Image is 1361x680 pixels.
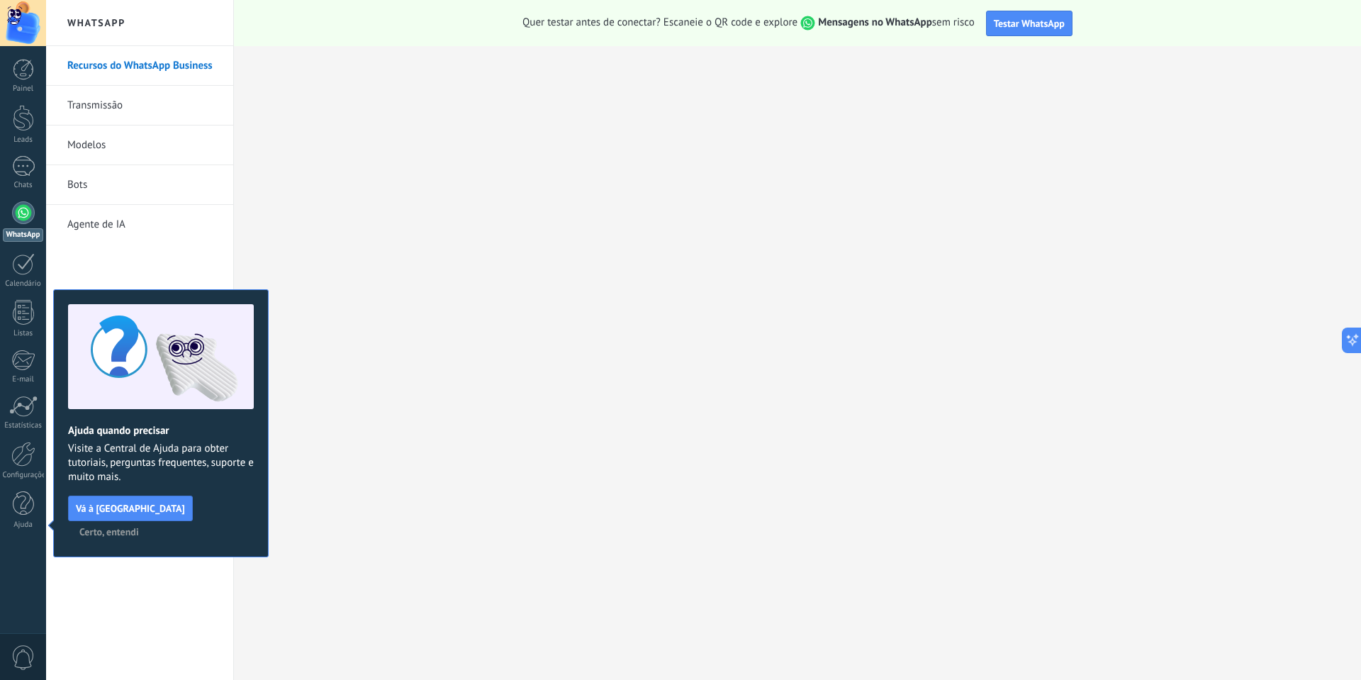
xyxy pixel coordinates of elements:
div: Listas [3,329,44,338]
span: Quer testar antes de conectar? Escaneie o QR code e explore sem risco [522,16,975,30]
div: Painel [3,84,44,94]
li: Recursos do WhatsApp Business [46,46,233,86]
a: Bots [67,165,219,205]
button: Testar WhatsApp [986,11,1072,36]
button: Certo, entendi [73,521,145,542]
span: Visite a Central de Ajuda para obter tutoriais, perguntas frequentes, suporte e muito mais. [68,442,254,484]
li: Agente de IA [46,205,233,244]
div: Leads [3,135,44,145]
a: Modelos [67,126,219,165]
a: Recursos do WhatsApp Business [67,46,219,86]
span: Testar WhatsApp [994,17,1065,30]
div: WhatsApp [3,228,43,242]
span: Certo, entendi [79,527,139,537]
span: Vá à [GEOGRAPHIC_DATA] [76,503,185,513]
a: Transmissão [67,86,219,126]
div: Calendário [3,279,44,289]
a: Agente de IA [67,205,219,245]
div: Configurações [3,471,44,480]
li: Transmissão [46,86,233,126]
div: Estatísticas [3,421,44,430]
li: Modelos [46,126,233,165]
div: Ajuda [3,520,44,530]
strong: Mensagens no WhatsApp [818,16,932,29]
button: Vá à [GEOGRAPHIC_DATA] [68,496,193,521]
h2: Ajuda quando precisar [68,424,254,437]
div: E-mail [3,375,44,384]
div: Chats [3,181,44,190]
li: Bots [46,165,233,205]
